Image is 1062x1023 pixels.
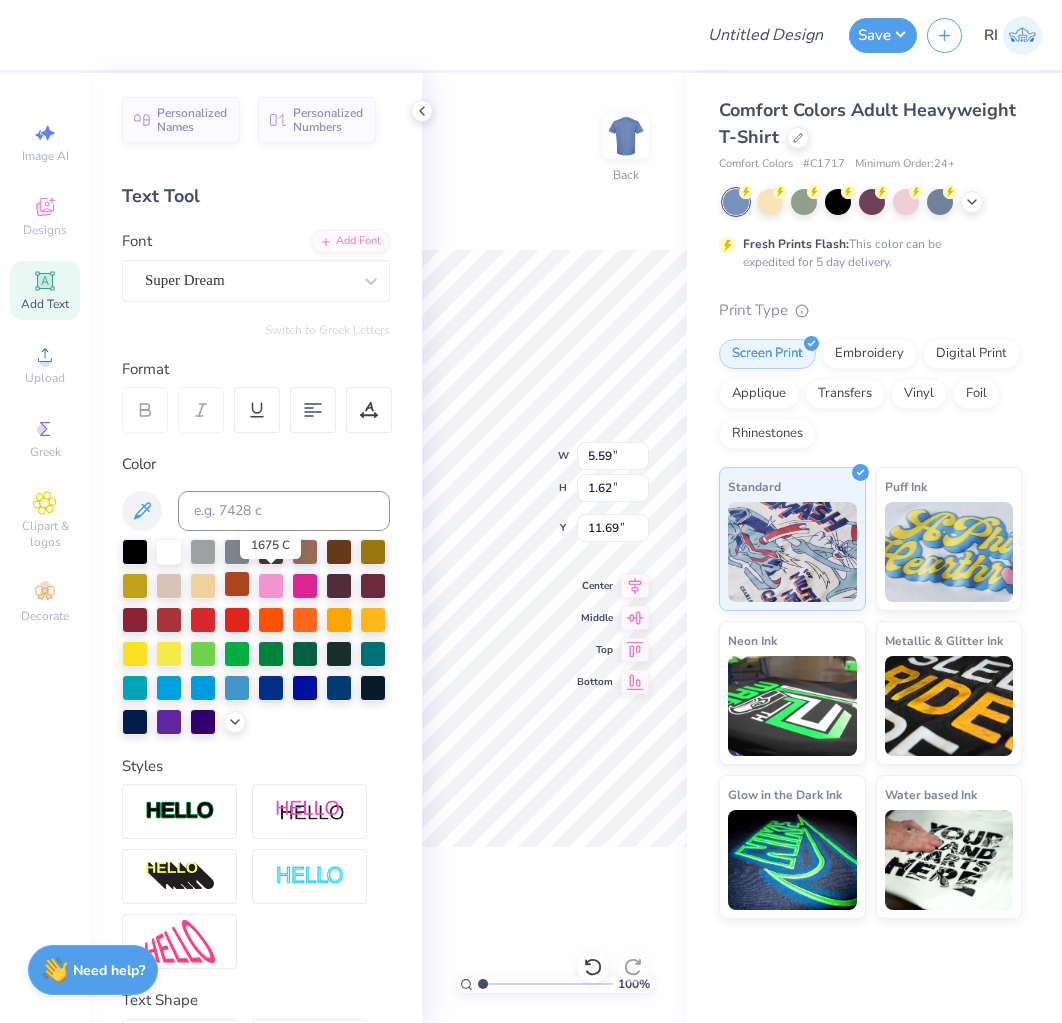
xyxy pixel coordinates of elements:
[743,235,989,271] div: This color can be expedited for 5 day delivery.
[30,444,61,460] span: Greek
[728,630,777,651] span: Neon Ink
[855,156,955,173] span: Minimum Order: 24 +
[885,502,1014,602] img: Puff Ink
[23,222,67,238] span: Designs
[145,920,215,963] img: Free Distort
[122,453,390,476] div: Color
[10,518,80,550] span: Clipart & logos
[984,16,1042,55] a: RI
[728,502,857,602] img: Standard
[803,156,845,173] span: # C1717
[73,961,145,980] strong: Need help?
[805,379,885,409] div: Transfers
[719,299,1022,322] div: Print Type
[891,379,947,409] div: Vinyl
[728,784,842,805] span: Glow in the Dark Ink
[984,24,998,47] span: RI
[719,339,816,369] div: Screen Print
[157,106,228,134] span: Personalized Names
[21,296,69,312] span: Add Text
[743,236,849,252] strong: Fresh Prints Flash:
[618,975,650,993] span: 100 %
[728,476,781,497] span: Standard
[1003,16,1042,55] img: Renz Ian Igcasenza
[613,166,639,184] div: Back
[885,476,927,497] span: Puff Ink
[577,643,613,657] span: Top
[719,156,793,173] span: Comfort Colors
[885,784,977,805] span: Water based Ink
[293,106,364,134] span: Personalized Numbers
[577,675,613,689] span: Bottom
[849,18,917,53] button: Save
[265,322,390,338] button: Switch to Greek Letters
[122,989,390,1012] div: Text Shape
[728,810,857,910] img: Glow in the Dark Ink
[692,15,839,55] input: Untitled Design
[275,799,345,824] img: Shadow
[122,230,152,253] label: Font
[606,116,646,156] img: Back
[240,531,301,559] div: 1675 C
[22,148,69,164] span: Image AI
[311,230,390,253] div: Add Font
[122,755,390,778] div: Styles
[21,608,69,624] span: Decorate
[953,379,1000,409] div: Foil
[275,865,345,888] img: Negative Space
[25,370,65,386] span: Upload
[145,800,215,823] img: Stroke
[822,339,917,369] div: Embroidery
[178,491,390,531] input: e.g. 7428 c
[577,579,613,593] span: Center
[923,339,1020,369] div: Digital Print
[577,611,613,625] span: Middle
[719,379,799,409] div: Applique
[145,861,215,893] img: 3d Illusion
[122,358,392,381] div: Format
[728,656,857,756] img: Neon Ink
[122,183,390,210] div: Text Tool
[719,98,1016,149] span: Comfort Colors Adult Heavyweight T-Shirt
[885,656,1014,756] img: Metallic & Glitter Ink
[885,630,1003,651] span: Metallic & Glitter Ink
[885,810,1014,910] img: Water based Ink
[719,419,816,449] div: Rhinestones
